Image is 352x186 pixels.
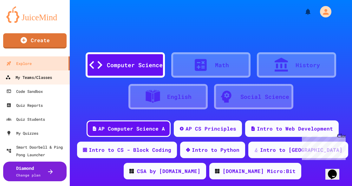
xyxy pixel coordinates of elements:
div: Code Sandbox [6,87,43,95]
div: Intro to [GEOGRAPHIC_DATA] [260,146,342,154]
div: Computer Science [107,61,163,69]
a: Create [3,33,67,48]
div: Quiz Reports [6,101,43,109]
div: English [167,93,192,101]
div: Chat with us now!Close [3,3,44,40]
div: Social Science [240,93,289,101]
button: DiamondChange plan [3,162,67,181]
div: AP Computer Science A [98,125,165,132]
div: Math [215,61,229,69]
div: Intro to Web Development [257,125,333,132]
img: CODE_logo_RGB.png [215,169,219,173]
div: My Teams/Classes [5,74,52,81]
div: My Notifications [292,6,313,17]
div: Intro to CS - Block Coding [89,146,171,154]
div: Quiz Students [6,115,45,123]
iframe: chat widget [325,161,346,180]
div: AP CS Principles [186,125,236,132]
div: CSA by [DOMAIN_NAME] [137,167,200,175]
div: History [296,61,320,69]
span: Change plan [16,173,41,177]
img: logo-orange.svg [6,6,63,23]
div: Diamond [16,165,41,178]
div: [DOMAIN_NAME] Micro:Bit [223,167,296,175]
div: Smart Doorbell & Ping Pong Launcher [6,143,67,158]
div: Explore [6,60,32,67]
iframe: chat widget [299,133,346,160]
div: My Quizzes [6,129,38,137]
div: My Account [313,4,333,19]
img: CODE_logo_RGB.png [129,169,134,173]
div: Intro to Python [192,146,239,154]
